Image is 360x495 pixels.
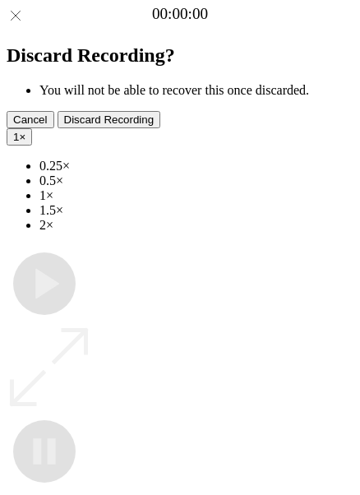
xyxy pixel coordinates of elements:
[7,111,54,128] button: Cancel
[39,188,353,203] li: 1×
[39,173,353,188] li: 0.5×
[7,44,353,67] h2: Discard Recording?
[39,218,353,233] li: 2×
[39,203,353,218] li: 1.5×
[39,159,353,173] li: 0.25×
[58,111,161,128] button: Discard Recording
[13,131,19,143] span: 1
[39,83,353,98] li: You will not be able to recover this once discarded.
[152,5,208,23] a: 00:00:00
[7,128,32,146] button: 1×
